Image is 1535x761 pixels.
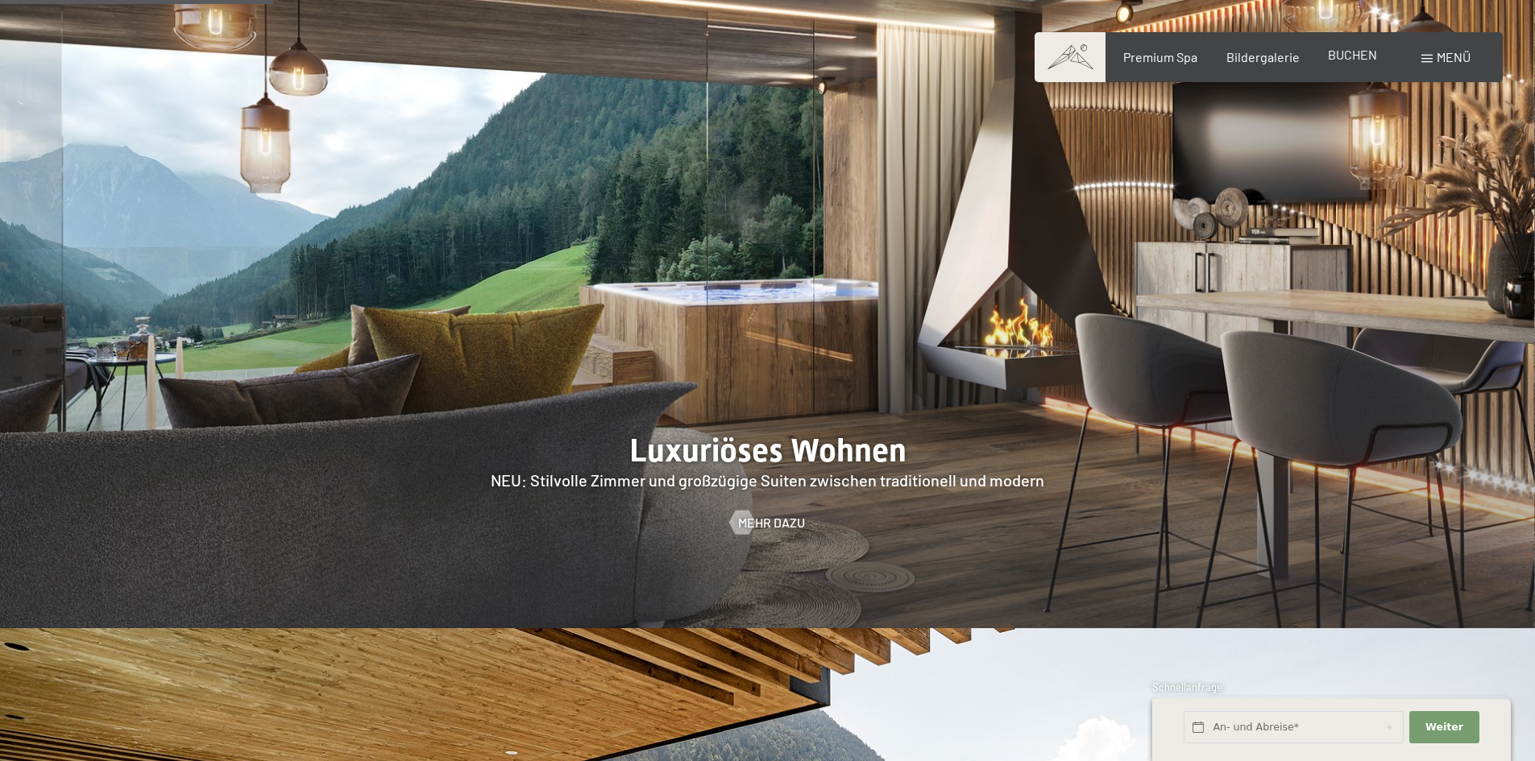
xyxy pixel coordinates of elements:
[1425,720,1463,734] span: Weiter
[1123,49,1197,64] a: Premium Spa
[1226,49,1300,64] a: Bildergalerie
[738,514,805,531] span: Mehr dazu
[1328,47,1377,62] a: BUCHEN
[730,514,805,531] a: Mehr dazu
[1152,680,1222,693] span: Schnellanfrage
[1409,711,1479,744] button: Weiter
[1437,49,1471,64] span: Menü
